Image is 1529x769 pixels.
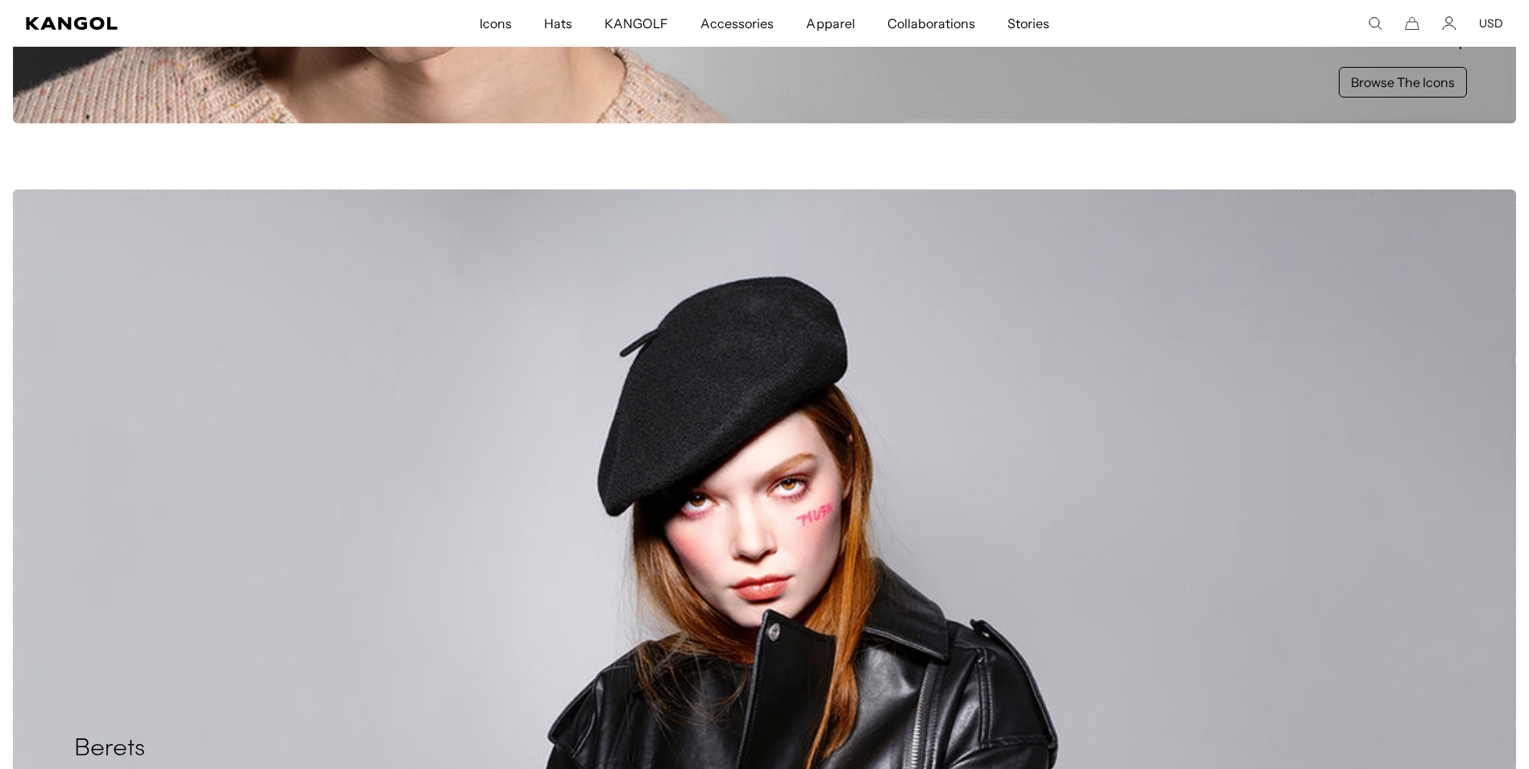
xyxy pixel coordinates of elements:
[1405,16,1419,31] button: Cart
[1368,16,1382,31] summary: Search here
[26,17,318,30] a: Kangol
[1479,16,1503,31] button: USD
[1339,67,1467,98] a: Browse The Icons
[1442,16,1456,31] a: Account
[45,734,173,766] h2: Berets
